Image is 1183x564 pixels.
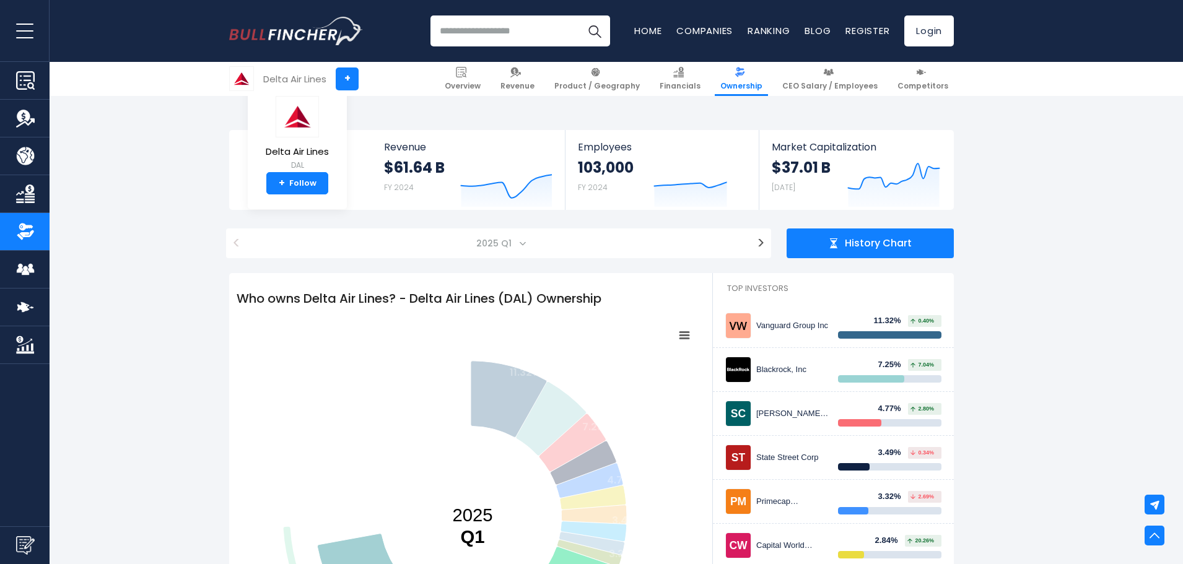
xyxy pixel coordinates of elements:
[578,158,634,177] strong: 103,000
[384,158,445,177] strong: $61.64 B
[777,62,883,96] a: CEO Salary / Employees
[471,235,519,252] span: 2025 Q1
[756,365,829,375] div: Blackrock, Inc
[230,67,253,90] img: DAL logo
[878,492,909,502] div: 3.32%
[878,404,909,414] div: 4.77%
[16,222,35,241] img: Ownership
[751,228,771,258] button: >
[578,182,608,193] small: FY 2024
[266,147,329,157] span: Delta Air Lines
[772,182,795,193] small: [DATE]
[229,17,362,45] a: Go to homepage
[229,17,363,45] img: Bullfincher logo
[266,172,328,194] a: +Follow
[756,497,829,507] div: Primecap Management Co/ca
[756,453,829,463] div: State Street Corp
[579,15,610,46] button: Search
[845,24,889,37] a: Register
[495,62,540,96] a: Revenue
[713,273,954,304] h2: Top Investors
[660,81,701,91] span: Financials
[772,158,831,177] strong: $37.01 B
[759,130,953,210] a: Market Capitalization $37.01 B [DATE]
[339,404,375,419] text: 25.85%
[500,81,535,91] span: Revenue
[910,494,934,500] span: 2.69%
[582,420,612,434] text: 7.25%
[907,538,934,544] span: 20.26%
[910,318,934,324] span: 0.40%
[612,513,642,527] text: 3.49%
[910,406,934,412] span: 2.80%
[384,182,414,193] small: FY 2024
[549,62,645,96] a: Product / Geography
[510,365,541,380] text: 11.32%
[609,547,639,561] text: 3.32%
[715,62,768,96] a: Ownership
[829,238,839,248] img: history chart
[756,409,829,419] div: [PERSON_NAME] Capital, LLC
[384,141,553,153] span: Revenue
[460,526,484,547] tspan: Q1
[878,360,909,370] div: 7.25%
[372,130,565,210] a: Revenue $61.64 B FY 2024
[226,228,247,258] button: <
[253,228,744,258] span: 2025 Q1
[772,141,940,153] span: Market Capitalization
[445,81,481,91] span: Overview
[897,81,948,91] span: Competitors
[878,448,909,458] div: 3.49%
[654,62,706,96] a: Financials
[554,81,640,91] span: Product / Geography
[845,237,912,250] span: History Chart
[336,67,359,90] a: +
[634,24,661,37] a: Home
[782,81,878,91] span: CEO Salary / Employees
[452,505,492,547] text: 2025
[756,540,829,551] div: Capital World Investors
[805,24,831,37] a: Blog
[263,72,326,86] div: Delta Air Lines
[266,160,329,171] small: DAL
[875,536,906,546] div: 2.84%
[720,81,762,91] span: Ownership
[910,450,934,456] span: 0.34%
[756,321,829,331] div: Vanguard Group Inc
[265,95,330,173] a: Delta Air Lines DAL
[229,282,712,315] h1: Who owns Delta Air Lines? - Delta Air Lines (DAL) Ownership
[276,96,319,137] img: DAL logo
[439,62,486,96] a: Overview
[565,130,758,210] a: Employees 103,000 FY 2024
[607,473,637,487] text: 4.77%
[578,141,746,153] span: Employees
[904,15,954,46] a: Login
[748,24,790,37] a: Ranking
[910,362,934,368] span: 7.04%
[676,24,733,37] a: Companies
[873,316,908,326] div: 11.32%
[892,62,954,96] a: Competitors
[279,178,285,189] strong: +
